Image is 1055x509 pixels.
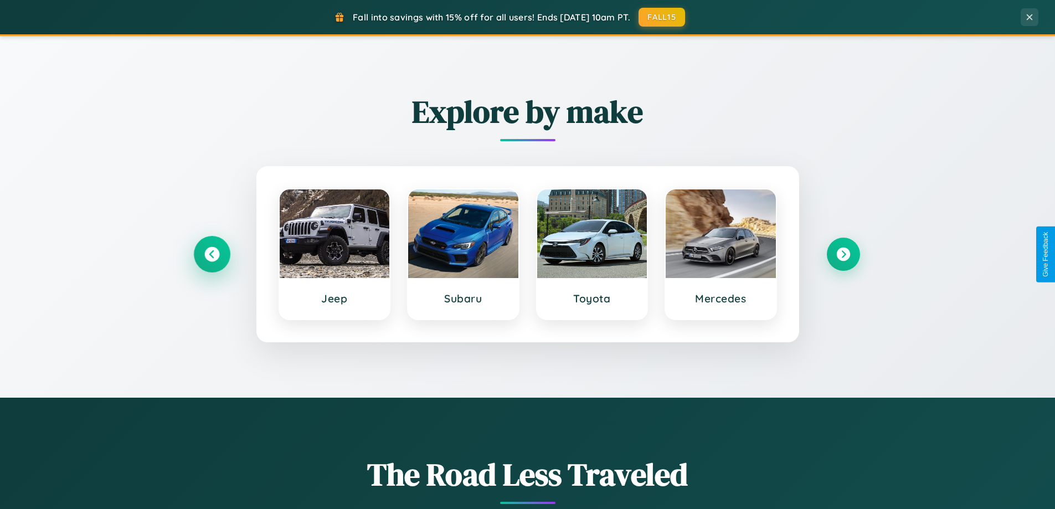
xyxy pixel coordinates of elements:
h2: Explore by make [195,90,860,133]
span: Fall into savings with 15% off for all users! Ends [DATE] 10am PT. [353,12,630,23]
div: Give Feedback [1042,232,1049,277]
h1: The Road Less Traveled [195,453,860,496]
h3: Jeep [291,292,379,305]
h3: Subaru [419,292,507,305]
button: FALL15 [639,8,685,27]
h3: Mercedes [677,292,765,305]
h3: Toyota [548,292,636,305]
